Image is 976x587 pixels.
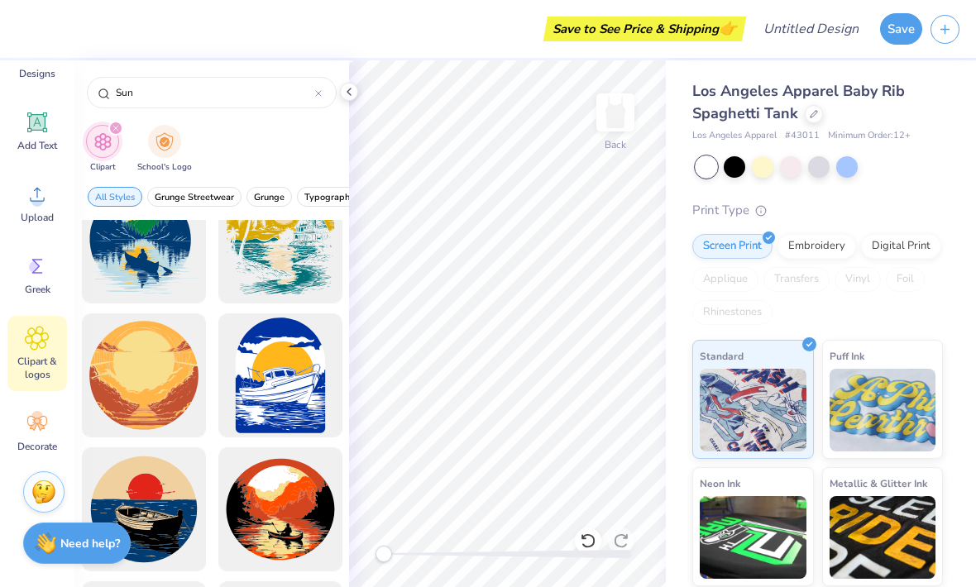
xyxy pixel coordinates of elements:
img: Metallic & Glitter Ink [830,496,936,579]
span: Greek [25,283,50,296]
input: Untitled Design [750,12,872,45]
div: filter for Clipart [86,125,119,174]
div: Accessibility label [376,546,392,562]
div: Applique [692,267,758,292]
span: Metallic & Glitter Ink [830,475,927,492]
span: Clipart [90,161,116,174]
span: School's Logo [137,161,192,174]
img: Back [599,96,632,129]
button: filter button [88,187,142,207]
div: Foil [886,267,925,292]
div: Vinyl [835,267,881,292]
button: filter button [137,125,192,174]
div: Embroidery [777,234,856,259]
img: Standard [700,369,806,451]
button: filter button [297,187,362,207]
button: filter button [246,187,292,207]
input: Try "Stars" [114,84,315,101]
span: 👉 [719,18,737,38]
button: filter button [86,125,119,174]
img: School's Logo Image [155,132,174,151]
div: Save to See Price & Shipping [548,17,742,41]
img: Puff Ink [830,369,936,451]
div: Digital Print [861,234,941,259]
div: Transfers [763,267,830,292]
span: Designs [19,67,55,80]
span: Minimum Order: 12 + [828,129,911,143]
span: # 43011 [785,129,820,143]
span: Add Text [17,139,57,152]
span: Standard [700,347,744,365]
span: Upload [21,211,54,224]
img: Neon Ink [700,496,806,579]
div: Back [605,137,626,152]
div: filter for School's Logo [137,125,192,174]
button: filter button [147,187,242,207]
button: Save [880,13,922,45]
div: Rhinestones [692,300,773,325]
div: Screen Print [692,234,773,259]
div: Print Type [692,201,943,220]
span: All Styles [95,191,135,203]
strong: Need help? [60,536,120,551]
span: Puff Ink [830,347,864,365]
span: Los Angeles Apparel [692,129,777,143]
span: Los Angeles Apparel Baby Rib Spaghetti Tank [692,81,905,123]
span: Typography [304,191,355,203]
span: Clipart & logos [10,355,65,381]
img: Clipart Image [93,132,112,151]
span: Neon Ink [700,475,740,492]
span: Grunge Streetwear [155,191,234,203]
span: Decorate [17,440,57,453]
span: Grunge [254,191,285,203]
